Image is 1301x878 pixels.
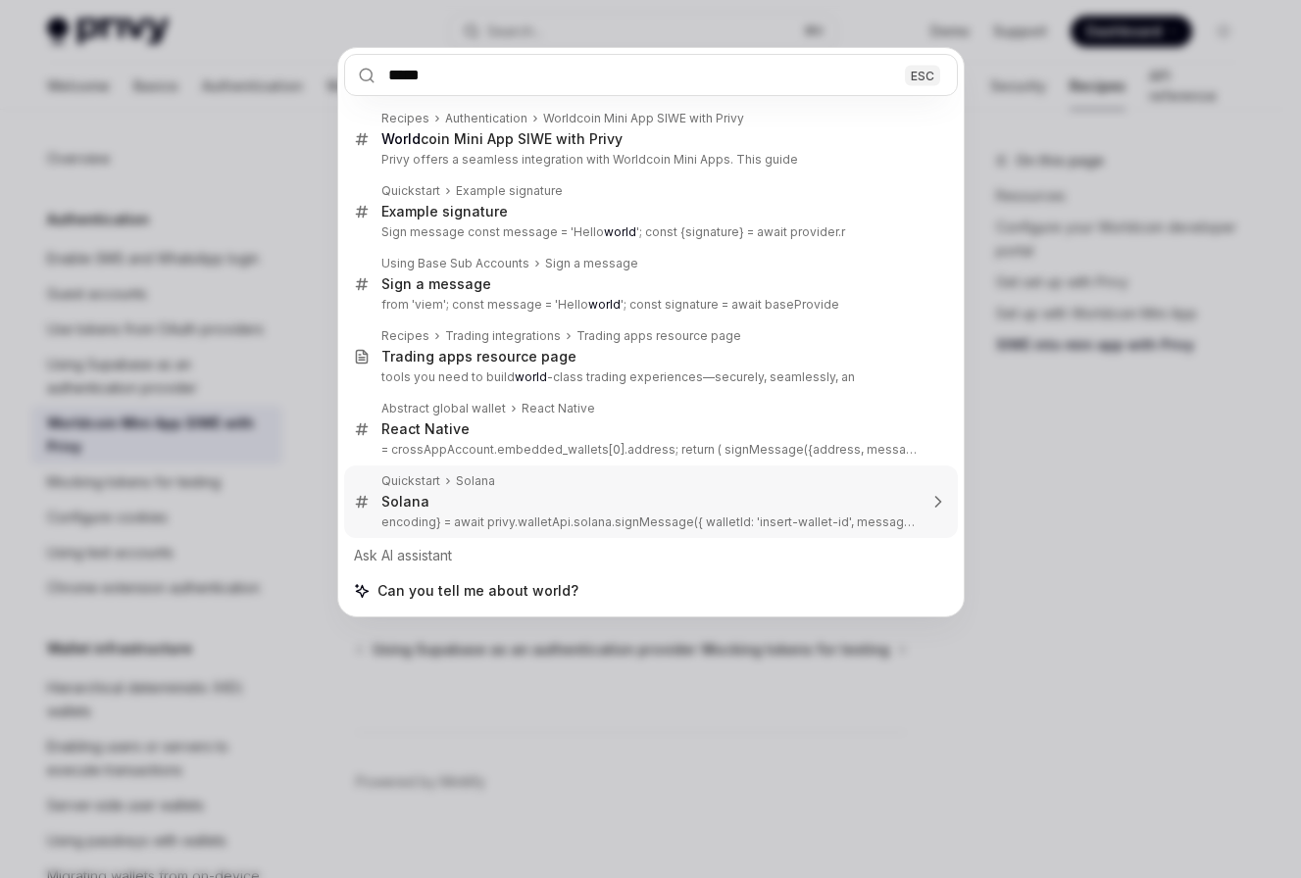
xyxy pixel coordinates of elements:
div: Using Base Sub Accounts [381,256,529,271]
div: React Native [381,420,470,438]
p: tools you need to build -class trading experiences—securely, seamlessly, an [381,369,917,385]
span: Can you tell me about world? [377,581,578,601]
div: coin Mini App SIWE with Privy [381,130,623,148]
p: from 'viem'; const message = 'Hello '; const signature = await baseProvide [381,297,917,313]
div: Example signature [456,183,563,199]
div: React Native [522,401,595,416]
div: Trading apps resource page [576,328,741,344]
b: world [604,224,636,239]
div: Trading integrations [445,328,561,344]
div: Authentication [445,111,527,126]
div: Trading apps resource page [381,348,576,366]
p: encoding} = await privy.walletApi.solana.signMessage({ walletId: 'insert-wallet-id', message: 'H [381,514,917,530]
div: ESC [905,65,940,85]
div: Abstract global wallet [381,401,506,416]
b: world [588,297,621,312]
p: = crossAppAccount.embedded_wallets[0].address; return ( signMessage({address, message: 'Hel [381,442,917,458]
div: Example signature [381,203,508,220]
b: World [381,130,421,147]
div: Solana [381,493,429,511]
div: Recipes [381,111,429,126]
p: Sign message const message = 'Hello '; const {signature} = await provider.r [381,224,917,240]
div: Sign a message [545,256,638,271]
div: Recipes [381,328,429,344]
div: Quickstart [381,183,440,199]
b: world [515,369,547,384]
div: Solana [456,473,495,489]
p: Privy offers a seamless integration with Worldcoin Mini Apps. This guide [381,152,917,168]
div: Worldcoin Mini App SIWE with Privy [543,111,744,126]
div: Quickstart [381,473,440,489]
div: Ask AI assistant [344,538,958,573]
div: Sign a message [381,275,491,293]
